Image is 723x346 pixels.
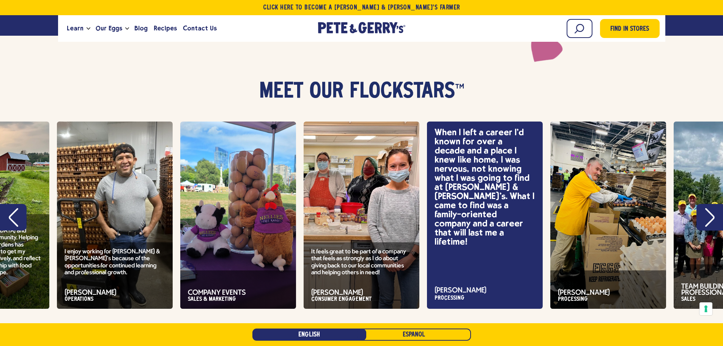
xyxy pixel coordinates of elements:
[57,122,173,309] div: slide 6 of 11
[696,204,723,231] button: Next
[65,296,165,303] p: Operations
[183,24,217,33] span: Contact Us
[558,290,658,296] h3: [PERSON_NAME]
[259,81,303,103] span: Meet
[64,18,87,39] a: Learn
[304,122,419,309] div: slide 8 of 11
[125,27,129,30] button: Open the dropdown menu for Our Eggs
[558,296,658,303] p: Processing
[350,81,464,103] span: Flockstars
[180,18,220,39] a: Contact Us
[309,81,343,103] span: Our
[151,18,180,39] a: Recipes
[188,296,288,303] p: Sales & Marketing
[357,329,471,341] a: Español
[188,290,288,296] h3: Company Events
[311,296,412,303] p: Consumer Engagement
[180,122,296,309] div: slide 7 of 11
[87,27,90,30] button: Open the dropdown menu for Learn
[311,248,412,276] p: It feels great to be part of a company that feels as strongly as I do about giving back to our lo...
[427,122,543,309] div: slide 9 of 11
[435,128,535,246] p: When I left a career I'd known for over a decade and a place I knew like home, I was nervous, not...
[550,122,666,309] div: slide 10 of 11
[699,302,712,315] button: Your consent preferences for tracking technologies
[435,288,535,294] h3: [PERSON_NAME]
[67,24,83,33] span: Learn
[154,24,177,33] span: Recipes
[435,294,535,303] p: Processing
[131,18,151,39] a: Blog
[134,24,148,33] span: Blog
[455,82,464,90] span: TM
[610,24,649,35] span: Find in Stores
[567,19,592,38] input: Search
[96,24,122,33] span: Our Eggs
[65,248,165,276] p: I enjoy working for [PERSON_NAME] & [PERSON_NAME]'s because of the opportunities for continued le...
[311,290,412,296] h3: [PERSON_NAME]
[252,329,366,341] a: English
[600,19,660,38] a: Find in Stores
[93,18,125,39] a: Our Eggs
[65,290,165,296] h3: [PERSON_NAME]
